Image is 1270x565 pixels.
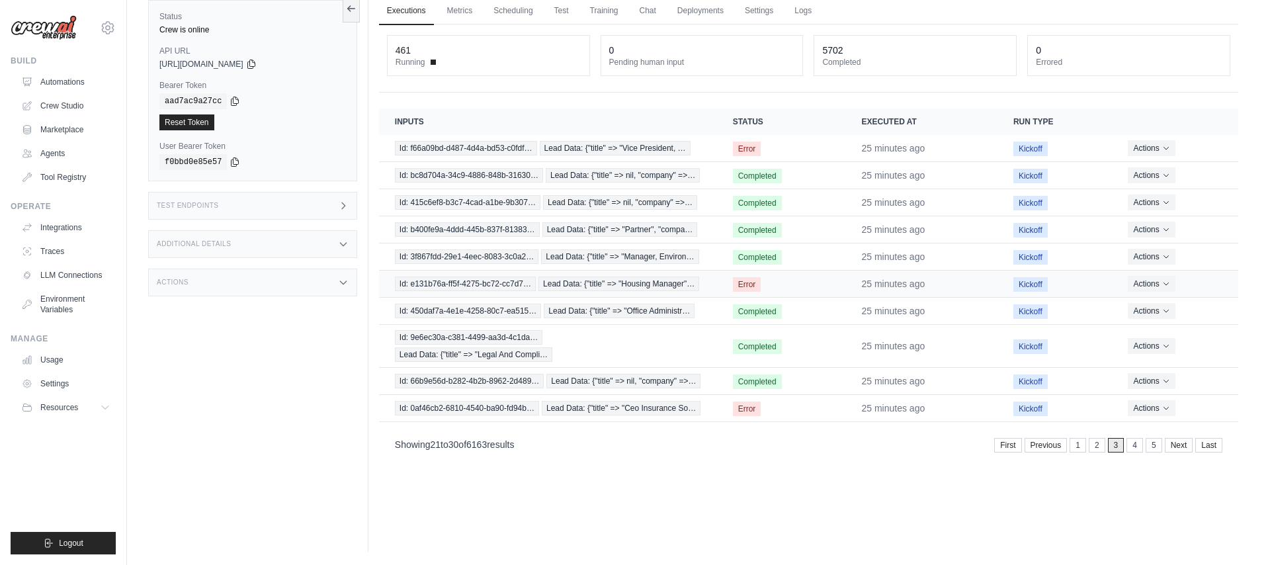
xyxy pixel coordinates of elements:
span: Completed [733,223,782,238]
code: aad7ac9a27cc [159,93,227,109]
a: View execution details for Id [395,249,701,264]
a: Marketplace [16,119,116,140]
a: First [994,438,1021,453]
span: Kickoff [1013,277,1048,292]
span: Kickoff [1013,374,1048,389]
time: August 25, 2025 at 10:47 CDT [861,143,925,153]
span: Id: 0af46cb2-6810-4540-ba90-fd94b… [395,401,539,415]
a: Agents [16,143,116,164]
div: 461 [396,44,411,57]
span: 30 [448,439,459,450]
span: Lead Data: {"title" => "Ceo Insurance So… [542,401,700,415]
span: Kickoff [1013,169,1048,183]
span: Error [733,142,761,156]
div: Manage [11,333,116,344]
span: Lead Data: {"title" => "Legal And Compli… [395,347,552,362]
span: Lead Data: {"title" => "Manager, Environ… [541,249,698,264]
time: August 25, 2025 at 10:47 CDT [861,376,925,386]
span: Kickoff [1013,223,1048,238]
label: Bearer Token [159,80,346,91]
a: Integrations [16,217,116,238]
button: Actions for execution [1128,373,1175,389]
code: f0bbd0e85e57 [159,154,227,170]
span: Kickoff [1013,304,1048,319]
a: Last [1195,438,1222,453]
span: Lead Data: {"title" => nil, "company" =>… [543,195,697,210]
dt: Pending human input [609,57,795,67]
span: 3 [1108,438,1124,453]
time: August 25, 2025 at 10:47 CDT [861,341,925,351]
time: August 25, 2025 at 10:47 CDT [861,224,925,235]
span: Id: e131b76a-ff5f-4275-bc72-cc7d7… [395,277,536,291]
a: View execution details for Id [395,277,701,291]
button: Actions for execution [1128,338,1175,354]
a: View execution details for Id [395,304,701,318]
span: Lead Data: {"title" => "Office Administr… [544,304,695,318]
dt: Errored [1036,57,1222,67]
a: Crew Studio [16,95,116,116]
label: Status [159,11,346,22]
button: Actions for execution [1128,249,1175,265]
span: Id: 66b9e56d-b282-4b2b-8962-2d489… [395,374,544,388]
span: Kickoff [1013,402,1048,416]
span: Resources [40,402,78,413]
button: Actions for execution [1128,167,1175,183]
span: Kickoff [1013,196,1048,210]
div: 0 [609,44,614,57]
th: Inputs [379,109,717,135]
button: Actions for execution [1128,400,1175,416]
time: August 25, 2025 at 10:47 CDT [861,197,925,208]
a: Traces [16,241,116,262]
a: 4 [1126,438,1143,453]
time: August 25, 2025 at 10:47 CDT [861,306,925,316]
time: August 25, 2025 at 10:47 CDT [861,251,925,262]
span: [URL][DOMAIN_NAME] [159,59,243,69]
div: 5702 [822,44,843,57]
span: Completed [733,169,782,183]
a: View execution details for Id [395,330,701,362]
h3: Additional Details [157,240,231,248]
div: 0 [1036,44,1041,57]
span: Running [396,57,425,67]
span: Logout [59,538,83,548]
a: 2 [1089,438,1105,453]
th: Status [717,109,846,135]
button: Actions for execution [1128,222,1175,238]
h3: Actions [157,279,189,286]
span: Error [733,277,761,292]
span: Kickoff [1013,142,1048,156]
th: Executed at [845,109,997,135]
img: Logo [11,15,77,40]
time: August 25, 2025 at 10:47 CDT [861,403,925,413]
div: Crew is online [159,24,346,35]
span: Completed [733,374,782,389]
p: Showing to of results [395,438,515,451]
label: User Bearer Token [159,141,346,152]
a: View execution details for Id [395,141,701,155]
a: View execution details for Id [395,401,701,415]
a: View execution details for Id [395,168,701,183]
span: Lead Data: {"title" => "Housing Manager"… [538,277,699,291]
span: Lead Data: {"title" => nil, "company" =>… [546,374,700,388]
a: Automations [16,71,116,93]
a: View execution details for Id [395,195,701,210]
div: Operate [11,201,116,212]
a: Environment Variables [16,288,116,320]
time: August 25, 2025 at 10:47 CDT [861,170,925,181]
span: Lead Data: {"title" => "Vice President, … [540,141,691,155]
span: Error [733,402,761,416]
button: Actions for execution [1128,140,1175,156]
span: 6163 [466,439,487,450]
a: LLM Connections [16,265,116,286]
span: Completed [733,196,782,210]
section: Crew executions table [379,109,1238,461]
span: Lead Data: {"title" => "Partner", "compa… [542,222,698,237]
span: Completed [733,339,782,354]
span: Id: 415c6ef8-b3c7-4cad-a1be-9b307… [395,195,540,210]
button: Actions for execution [1128,303,1175,319]
nav: Pagination [994,438,1222,453]
a: View execution details for Id [395,222,701,237]
span: Id: b400fe9a-4ddd-445b-837f-81383… [395,222,540,237]
button: Logout [11,532,116,554]
a: 5 [1146,438,1162,453]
